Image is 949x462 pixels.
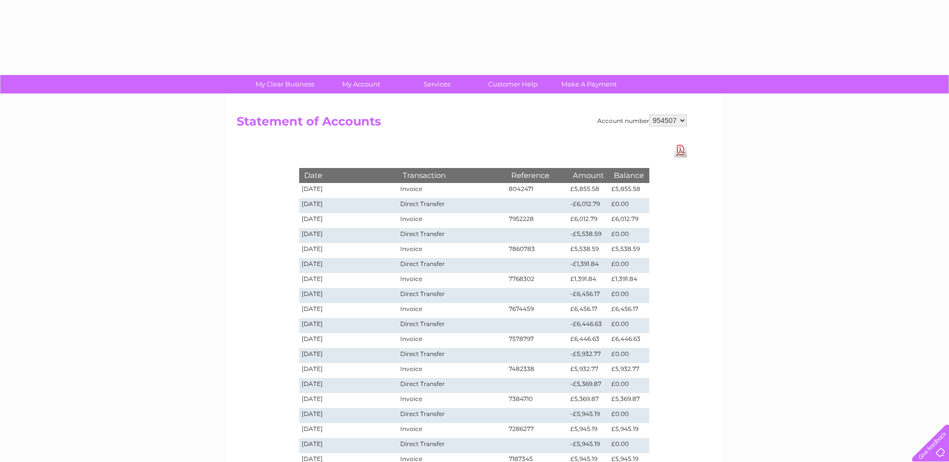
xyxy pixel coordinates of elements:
[506,183,568,198] td: 8042471
[568,168,609,182] th: Amount
[609,363,649,378] td: £5,932.77
[568,363,609,378] td: £5,932.77
[568,198,609,213] td: -£6,012.79
[568,273,609,288] td: £1,391.84
[568,213,609,228] td: £6,012.79
[299,378,398,393] td: [DATE]
[568,378,609,393] td: -£5,369.87
[506,393,568,408] td: 7384710
[320,75,402,93] a: My Account
[609,438,649,453] td: £0.00
[568,333,609,348] td: £6,446.63
[472,75,554,93] a: Customer Help
[609,258,649,273] td: £0.00
[609,288,649,303] td: £0.00
[609,318,649,333] td: £0.00
[609,273,649,288] td: £1,391.84
[609,393,649,408] td: £5,369.87
[398,423,506,438] td: Invoice
[609,348,649,363] td: £0.00
[568,318,609,333] td: -£6,446.63
[398,273,506,288] td: Invoice
[299,198,398,213] td: [DATE]
[299,168,398,182] th: Date
[568,423,609,438] td: £5,945.19
[609,423,649,438] td: £5,945.19
[299,393,398,408] td: [DATE]
[506,333,568,348] td: 7578797
[299,348,398,363] td: [DATE]
[299,273,398,288] td: [DATE]
[299,243,398,258] td: [DATE]
[398,243,506,258] td: Invoice
[568,288,609,303] td: -£6,456.17
[299,423,398,438] td: [DATE]
[506,168,568,182] th: Reference
[568,258,609,273] td: -£1,391.84
[568,243,609,258] td: £5,538.59
[568,303,609,318] td: £6,456.17
[506,423,568,438] td: 7286277
[299,333,398,348] td: [DATE]
[674,143,687,157] a: Download Pdf
[506,213,568,228] td: 7952228
[568,183,609,198] td: £5,855.58
[609,228,649,243] td: £0.00
[398,258,506,273] td: Direct Transfer
[568,393,609,408] td: £5,369.87
[237,114,687,133] h2: Statement of Accounts
[299,303,398,318] td: [DATE]
[398,393,506,408] td: Invoice
[299,408,398,423] td: [DATE]
[609,378,649,393] td: £0.00
[568,348,609,363] td: -£5,932.77
[506,273,568,288] td: 7768302
[398,408,506,423] td: Direct Transfer
[548,75,630,93] a: Make A Payment
[398,348,506,363] td: Direct Transfer
[299,183,398,198] td: [DATE]
[597,114,687,126] div: Account number
[299,438,398,453] td: [DATE]
[299,288,398,303] td: [DATE]
[299,228,398,243] td: [DATE]
[398,333,506,348] td: Invoice
[398,183,506,198] td: Invoice
[506,363,568,378] td: 7482338
[506,243,568,258] td: 7860783
[398,378,506,393] td: Direct Transfer
[398,288,506,303] td: Direct Transfer
[609,243,649,258] td: £5,538.59
[398,318,506,333] td: Direct Transfer
[396,75,478,93] a: Services
[568,228,609,243] td: -£5,538.59
[568,408,609,423] td: -£5,945.19
[398,198,506,213] td: Direct Transfer
[609,168,649,182] th: Balance
[568,438,609,453] td: -£5,945.19
[398,228,506,243] td: Direct Transfer
[299,213,398,228] td: [DATE]
[244,75,326,93] a: My Clear Business
[609,303,649,318] td: £6,456.17
[398,363,506,378] td: Invoice
[398,168,506,182] th: Transaction
[609,213,649,228] td: £6,012.79
[609,333,649,348] td: £6,446.63
[398,213,506,228] td: Invoice
[609,198,649,213] td: £0.00
[609,183,649,198] td: £5,855.58
[299,318,398,333] td: [DATE]
[398,438,506,453] td: Direct Transfer
[506,303,568,318] td: 7674459
[398,303,506,318] td: Invoice
[609,408,649,423] td: £0.00
[299,363,398,378] td: [DATE]
[299,258,398,273] td: [DATE]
